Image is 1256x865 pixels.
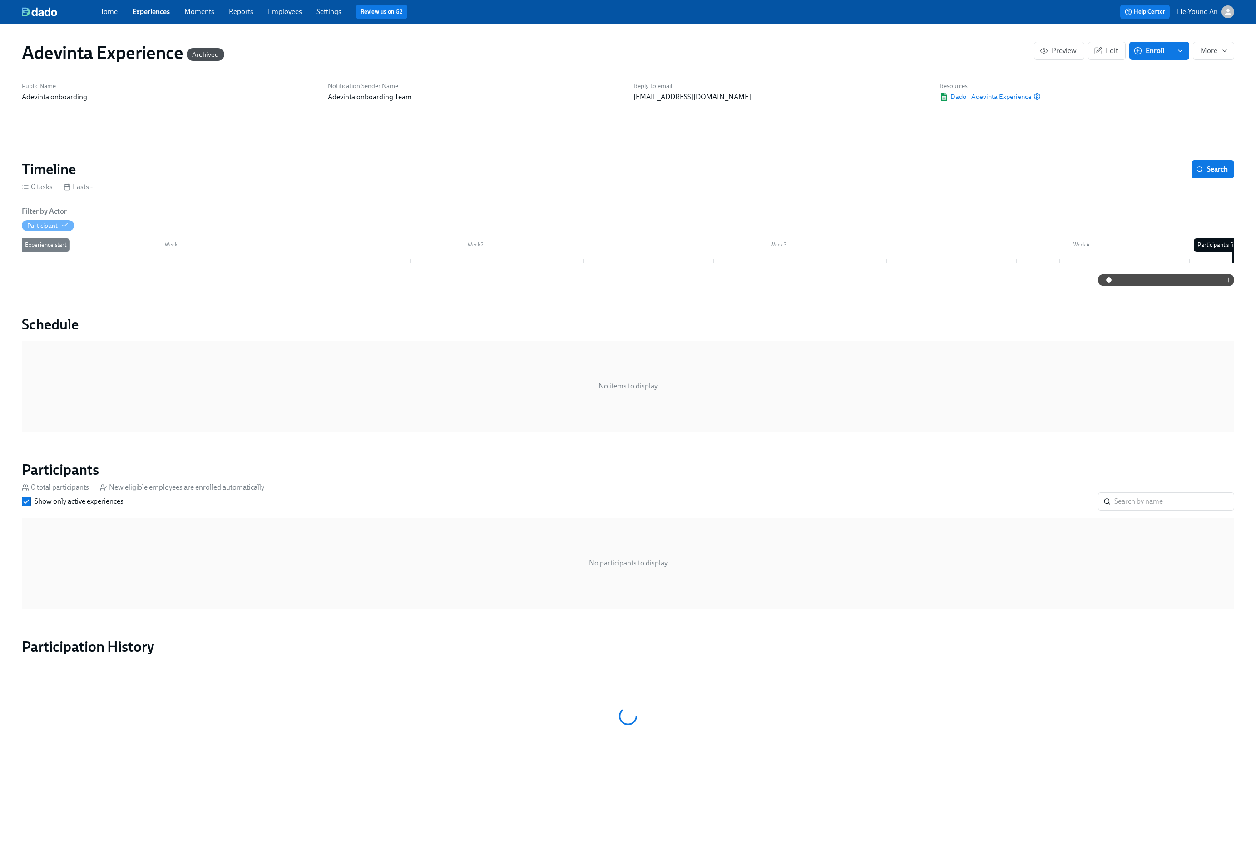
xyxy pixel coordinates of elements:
[268,7,302,16] a: Employees
[324,240,627,252] div: Week 2
[22,206,67,216] h6: Filter by Actor
[356,5,407,19] button: Review us on G2
[940,92,1032,101] span: Dado - Adevinta Experience
[1114,492,1234,511] input: Search by name
[22,42,224,64] h1: Adevinta Experience
[22,341,1234,432] div: No items to display
[1198,165,1228,174] span: Search
[633,82,929,90] h6: Reply-to email
[1201,46,1226,55] span: More
[1171,42,1189,60] button: enroll
[1034,42,1084,60] button: Preview
[27,221,58,230] div: Hide Participant
[132,7,170,16] a: Experiences
[1177,7,1218,17] p: He-Young An
[1125,7,1165,16] span: Help Center
[1096,46,1118,55] span: Edit
[22,7,57,16] img: dado
[1129,42,1171,60] button: Enroll
[22,92,317,102] p: Adevinta onboarding
[1192,160,1234,178] button: Search
[1088,42,1126,60] button: Edit
[1120,5,1170,19] button: Help Center
[22,482,89,492] div: 0 total participants
[1042,46,1077,55] span: Preview
[328,92,623,102] p: Adevinta onboarding Team
[930,240,1233,252] div: Week 4
[22,82,317,90] h6: Public Name
[229,7,253,16] a: Reports
[22,7,98,16] a: dado
[940,92,1032,101] a: Google SheetDado - Adevinta Experience
[940,82,1041,90] h6: Resources
[633,92,929,102] p: [EMAIL_ADDRESS][DOMAIN_NAME]
[21,238,70,252] div: Experience start
[22,160,76,178] h2: Timeline
[940,93,949,101] img: Google Sheet
[316,7,341,16] a: Settings
[22,220,74,231] button: Participant
[1177,5,1234,18] button: He-Young An
[1193,42,1234,60] button: More
[64,182,93,192] div: Lasts -
[21,240,324,252] div: Week 1
[22,518,1234,609] div: No participants to display
[35,496,124,506] span: Show only active experiences
[22,315,1234,334] h2: Schedule
[98,7,118,16] a: Home
[361,7,403,16] a: Review us on G2
[100,482,264,492] div: New eligible employees are enrolled automatically
[184,7,214,16] a: Moments
[187,51,224,58] span: Archived
[22,638,1234,656] h2: Participation History
[627,240,930,252] div: Week 3
[1136,46,1164,55] span: Enroll
[22,182,53,192] div: 0 tasks
[328,82,623,90] h6: Notification Sender Name
[22,461,1234,479] h2: Participants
